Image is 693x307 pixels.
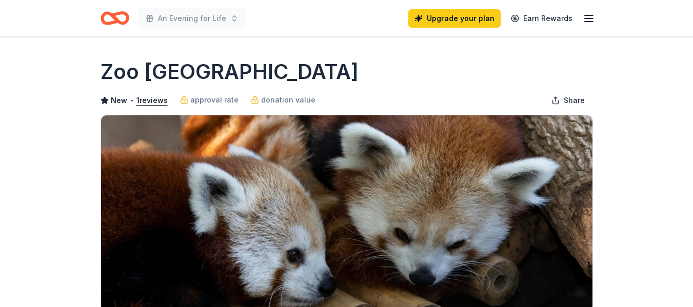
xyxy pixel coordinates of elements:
[101,6,129,30] a: Home
[136,94,168,107] button: 1reviews
[130,96,133,105] span: •
[111,94,127,107] span: New
[564,94,585,107] span: Share
[158,12,226,25] span: An Evening for Life
[408,9,501,28] a: Upgrade your plan
[180,94,239,106] a: approval rate
[137,8,247,29] button: An Evening for Life
[543,90,593,111] button: Share
[505,9,579,28] a: Earn Rewards
[190,94,239,106] span: approval rate
[101,57,359,86] h1: Zoo [GEOGRAPHIC_DATA]
[251,94,315,106] a: donation value
[261,94,315,106] span: donation value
